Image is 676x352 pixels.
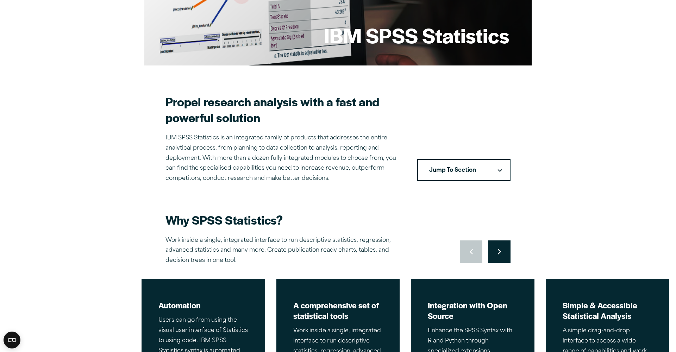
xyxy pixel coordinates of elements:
button: Open CMP widget [4,332,20,348]
h2: Why SPSS Statistics? [165,212,412,228]
h2: Integration with Open Source [428,300,518,321]
h2: Automation [158,300,248,310]
button: Move to next slide [488,240,511,263]
h1: IBM SPSS Statistics [324,21,509,49]
p: IBM SPSS Statistics is an integrated family of products that addresses the entire analytical proc... [165,133,400,184]
svg: Right pointing chevron [498,249,501,254]
button: Jump To SectionDownward pointing chevron [417,159,511,181]
p: Work inside a single, integrated interface to run descriptive statistics, regression, advanced st... [165,235,412,266]
svg: Downward pointing chevron [497,169,502,172]
h2: Simple & Accessible Statistical Analysis [563,300,652,321]
h2: A comprehensive set of statistical tools [293,300,383,321]
h2: Propel research analysis with a fast and powerful solution [165,94,400,125]
nav: Table of Contents [417,159,511,181]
